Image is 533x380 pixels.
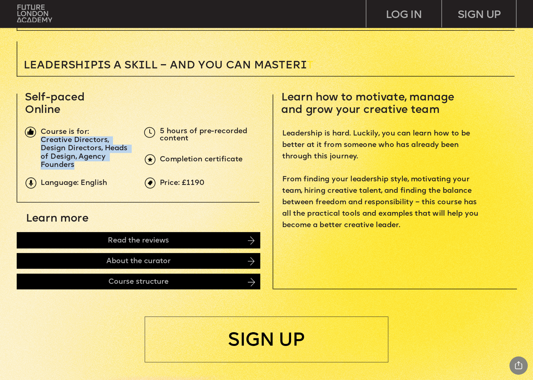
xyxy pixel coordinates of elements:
[41,180,107,187] span: Language: English
[25,105,60,116] span: Online
[282,130,481,228] span: Leadership is hard. Luckily, you can learn how to be better at it from someone who has already be...
[41,129,89,136] span: Course is for:
[509,356,528,375] div: Share
[160,128,249,142] span: 5 hours of pre-recorded content
[26,177,36,188] img: upload-9eb2eadd-7bf9-4b2b-b585-6dd8b9275b41.png
[24,60,398,71] p: T
[138,60,145,71] span: i
[25,127,36,137] img: image-1fa7eedb-a71f-428c-a033-33de134354ef.png
[300,60,306,71] span: i
[248,236,255,244] img: image-14cb1b2c-41b0-4782-8715-07bdb6bd2f06.png
[145,154,156,165] img: upload-6b0d0326-a6ce-441c-aac1-c2ff159b353e.png
[248,257,255,265] img: image-d430bf59-61f2-4e83-81f2-655be665a85d.png
[160,156,243,163] span: Completion certificate
[144,127,155,138] img: upload-5dcb7aea-3d7f-4093-a867-f0427182171d.png
[145,177,156,188] img: upload-969c61fd-ea08-4d05-af36-d273f2608f5e.png
[160,180,205,187] span: Price: £1190
[281,92,457,116] span: Learn how to motivate, manage and grow your creative team
[84,60,90,71] span: i
[25,92,85,103] span: Self-paced
[97,60,103,71] span: i
[248,278,255,286] img: image-ebac62b4-e37e-4ca8-99fd-bb379c720805.png
[26,213,88,224] span: Learn more
[41,137,130,169] span: Creative Directors, Design Directors, Heads of Design, Agency Founders
[24,60,307,71] span: Leadersh p s a sk ll – and you can MASTER
[17,5,52,22] img: upload-bfdffa89-fac7-4f57-a443-c7c39906ba42.png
